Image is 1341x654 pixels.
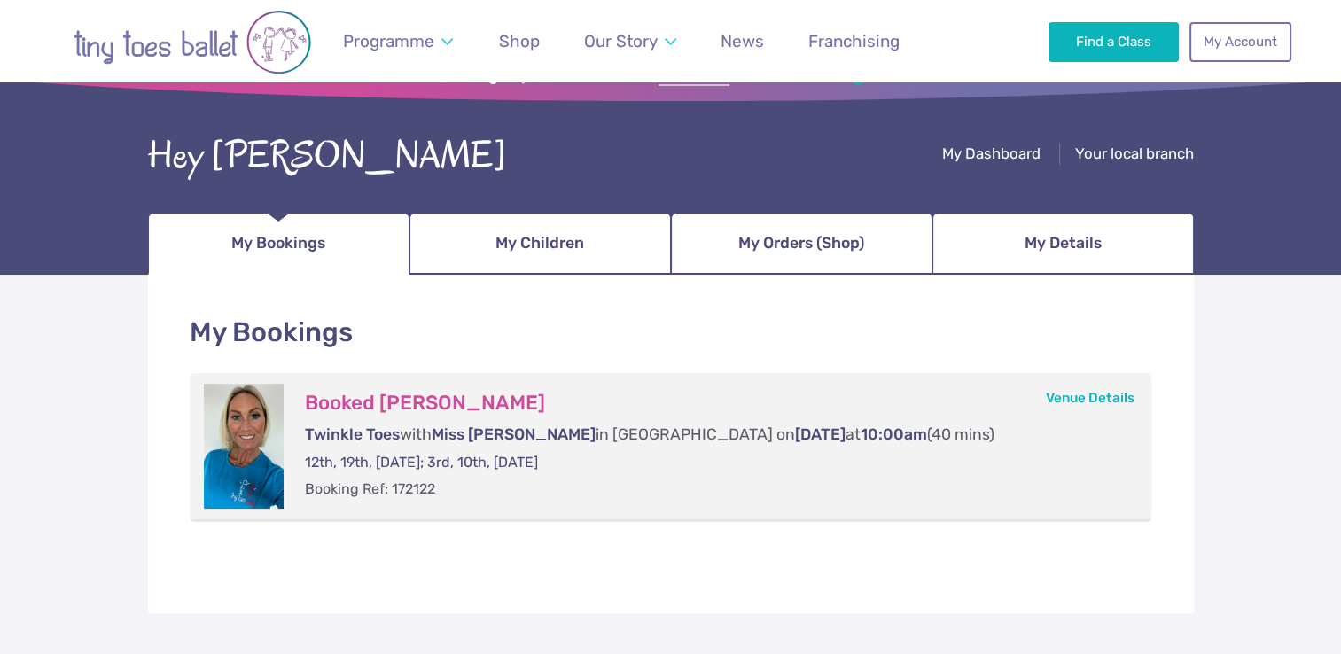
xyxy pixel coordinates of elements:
[712,20,772,62] a: News
[575,20,684,62] a: Our Story
[1075,144,1194,162] span: Your local branch
[495,228,584,259] span: My Children
[148,128,507,183] div: Hey [PERSON_NAME]
[738,228,864,259] span: My Orders (Shop)
[148,213,409,275] a: My Bookings
[1046,390,1134,406] a: Venue Details
[305,479,1117,499] p: Booking Ref: 172122
[1075,144,1194,167] a: Your local branch
[343,31,434,51] span: Programme
[584,31,658,51] span: Our Story
[51,10,334,75] img: tiny toes ballet
[795,425,846,443] span: [DATE]
[190,314,1152,352] h1: My Bookings
[861,425,927,443] span: 10:00am
[942,144,1041,162] span: My Dashboard
[807,31,899,51] span: Franchising
[491,20,549,62] a: Shop
[932,213,1194,275] a: My Details
[305,424,1117,446] p: with in [GEOGRAPHIC_DATA] on at (40 mins)
[1189,22,1290,61] a: My Account
[721,31,764,51] span: News
[305,453,1117,472] p: 12th, 19th, [DATE]; 3rd, 10th, [DATE]
[1049,22,1179,61] a: Find a Class
[305,425,400,443] span: Twinkle Toes
[305,391,1117,416] h3: Booked [PERSON_NAME]
[942,144,1041,167] a: My Dashboard
[432,425,596,443] span: Miss [PERSON_NAME]
[1025,228,1102,259] span: My Details
[231,228,325,259] span: My Bookings
[409,213,671,275] a: My Children
[499,31,540,51] span: Shop
[334,20,461,62] a: Programme
[671,213,932,275] a: My Orders (Shop)
[799,20,908,62] a: Franchising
